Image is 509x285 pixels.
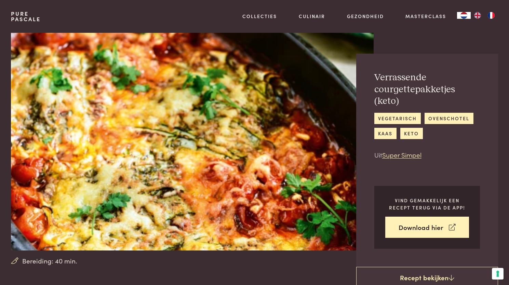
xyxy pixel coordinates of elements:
[457,12,471,19] div: Language
[374,113,421,124] a: vegetarisch
[11,11,41,22] a: PurePascale
[471,12,498,19] ul: Language list
[347,13,384,20] a: Gezondheid
[457,12,471,19] a: NL
[484,12,498,19] a: FR
[374,150,480,160] p: Uit
[299,13,325,20] a: Culinair
[492,268,504,280] button: Uw voorkeuren voor toestemming voor trackingtechnologieën
[385,217,469,238] a: Download hier
[242,13,277,20] a: Collecties
[11,33,374,250] img: Verrassende courgettepakketjes (keto)
[374,128,397,139] a: kaas
[22,256,77,266] span: Bereiding: 40 min.
[374,72,480,107] h2: Verrassende courgettepakketjes (keto)
[425,113,473,124] a: ovenschotel
[400,128,423,139] a: keto
[405,13,446,20] a: Masterclass
[385,197,469,211] p: Vind gemakkelijk een recept terug via de app!
[457,12,498,19] aside: Language selected: Nederlands
[382,150,421,159] a: Super Simpel
[471,12,484,19] a: EN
